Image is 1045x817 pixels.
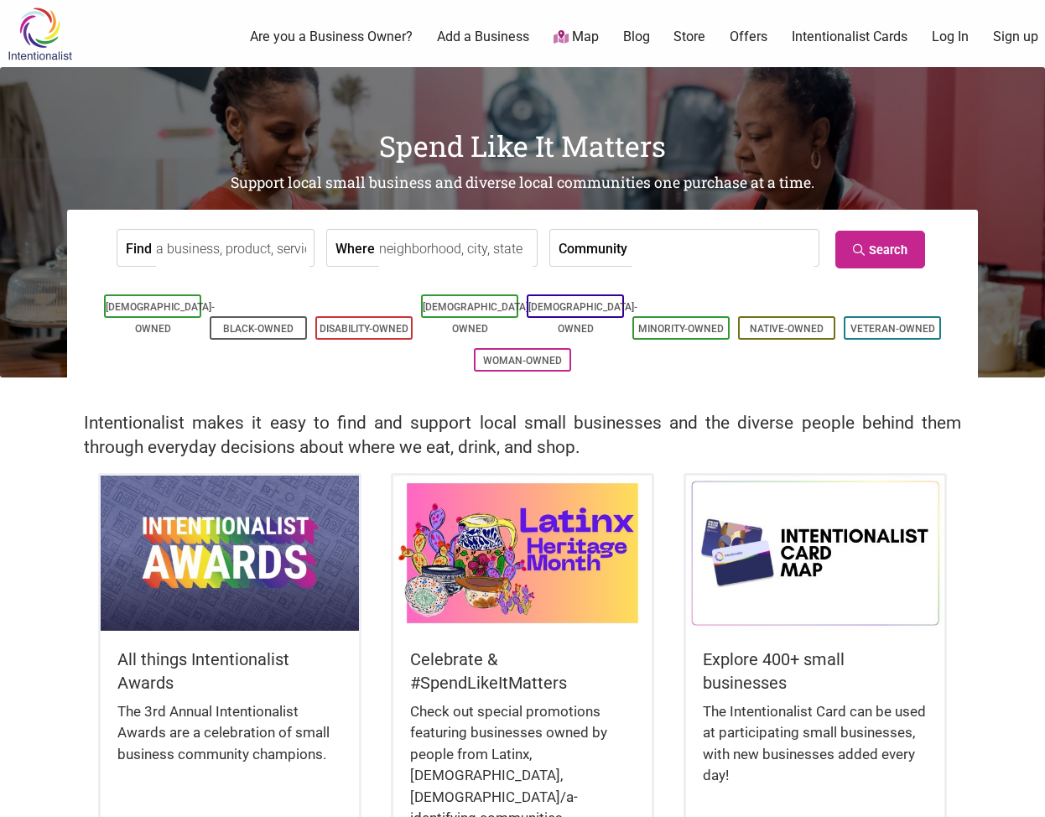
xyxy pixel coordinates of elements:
a: [DEMOGRAPHIC_DATA]-Owned [528,301,637,335]
a: Log In [932,28,969,46]
a: [DEMOGRAPHIC_DATA]-Owned [106,301,215,335]
a: Map [554,28,599,47]
a: Search [835,231,925,268]
img: Latinx / Hispanic Heritage Month [393,476,652,631]
a: Veteran-Owned [850,323,935,335]
label: Find [126,230,152,266]
a: [DEMOGRAPHIC_DATA]-Owned [423,301,532,335]
img: Intentionalist Card Map [686,476,944,631]
a: Are you a Business Owner? [250,28,413,46]
a: Store [673,28,705,46]
div: The 3rd Annual Intentionalist Awards are a celebration of small business community champions. [117,701,342,783]
input: a business, product, service [156,230,309,268]
a: Intentionalist Cards [792,28,907,46]
a: Native-Owned [750,323,824,335]
a: Add a Business [437,28,529,46]
img: Intentionalist Awards [101,476,359,631]
input: neighborhood, city, state [379,230,533,268]
a: Disability-Owned [320,323,408,335]
a: Sign up [993,28,1038,46]
a: Minority-Owned [638,323,724,335]
a: Offers [730,28,767,46]
a: Black-Owned [223,323,294,335]
a: Blog [623,28,650,46]
h5: Celebrate & #SpendLikeItMatters [410,648,635,695]
h2: Intentionalist makes it easy to find and support local small businesses and the diverse people be... [84,411,961,460]
label: Where [335,230,375,266]
h5: All things Intentionalist Awards [117,648,342,695]
label: Community [559,230,627,266]
div: The Intentionalist Card can be used at participating small businesses, with new businesses added ... [703,701,928,804]
a: Woman-Owned [483,355,562,367]
h5: Explore 400+ small businesses [703,648,928,695]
